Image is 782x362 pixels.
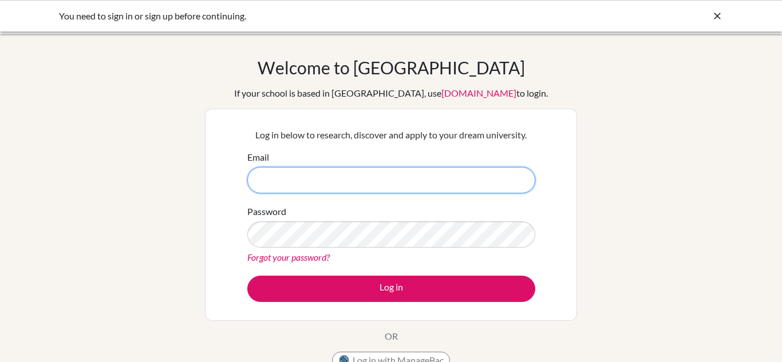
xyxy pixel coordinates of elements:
p: OR [385,329,398,343]
div: You need to sign in or sign up before continuing. [59,9,551,23]
div: If your school is based in [GEOGRAPHIC_DATA], use to login. [234,86,548,100]
p: Log in below to research, discover and apply to your dream university. [247,128,535,142]
button: Log in [247,276,535,302]
h1: Welcome to [GEOGRAPHIC_DATA] [258,57,525,78]
a: [DOMAIN_NAME] [441,87,516,98]
label: Email [247,150,269,164]
a: Forgot your password? [247,252,330,262]
label: Password [247,205,286,218]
